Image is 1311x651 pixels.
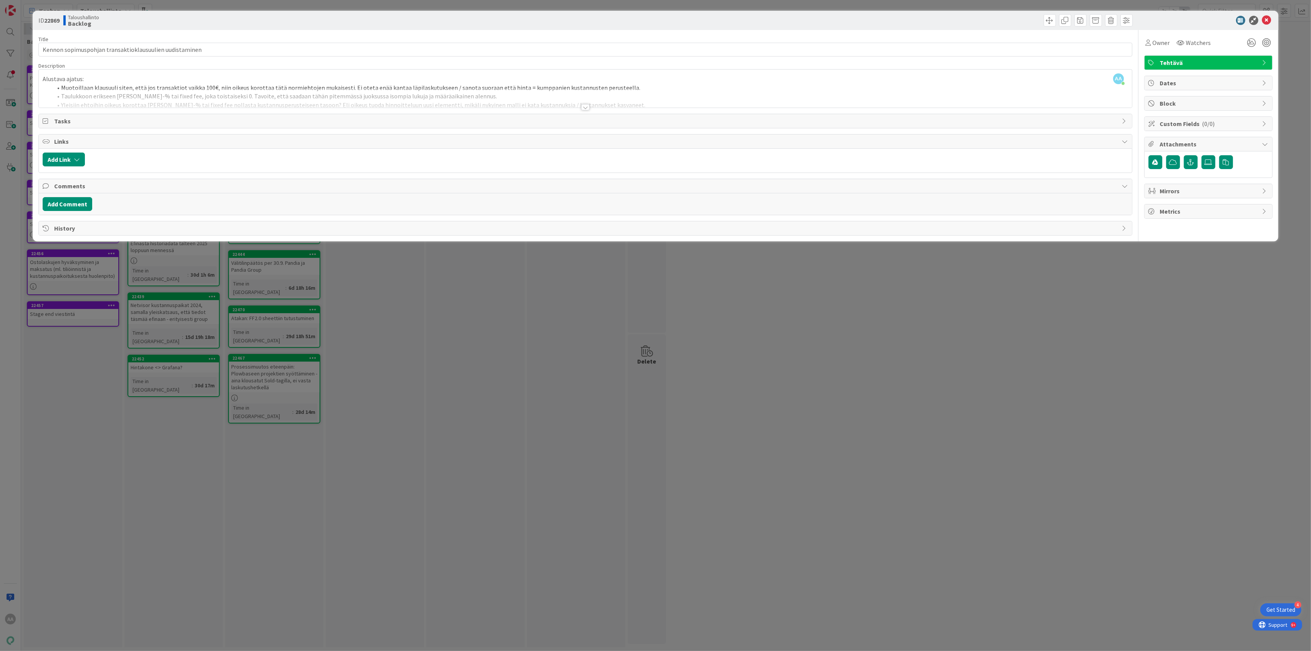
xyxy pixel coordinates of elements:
div: 9+ [39,3,43,9]
span: Support [16,1,35,10]
div: 4 [1294,601,1301,608]
span: Links [54,137,1118,146]
b: Backlog [68,20,99,27]
span: Description [38,62,65,69]
button: Add Link [43,153,85,166]
span: Watchers [1186,38,1211,47]
input: type card name here... [38,43,1132,56]
span: Taloushallinto [68,14,99,20]
span: Block [1160,99,1258,108]
li: Muotoillaan klausuuli siten, että jos transaktiot vaikka 100€, niin oikeus korottaa tätä normieht... [52,83,1128,92]
span: History [54,224,1118,233]
p: Alustava ajatus: [43,75,1128,83]
span: Owner [1153,38,1170,47]
span: ( 0/0 ) [1202,120,1215,128]
label: Title [38,36,48,43]
span: Dates [1160,78,1258,88]
span: Custom Fields [1160,119,1258,128]
span: AA [1113,73,1124,84]
span: Tehtävä [1160,58,1258,67]
b: 22869 [44,17,60,24]
span: Comments [54,181,1118,191]
span: Tasks [54,116,1118,126]
span: Mirrors [1160,186,1258,196]
div: Get Started [1266,606,1295,614]
span: Metrics [1160,207,1258,216]
div: Open Get Started checklist, remaining modules: 4 [1260,603,1301,616]
span: Attachments [1160,139,1258,149]
span: ID [38,16,60,25]
button: Add Comment [43,197,92,211]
